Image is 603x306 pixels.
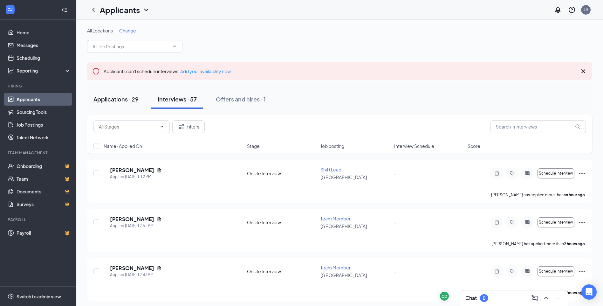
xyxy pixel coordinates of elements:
[8,217,70,222] div: Payroll
[8,150,70,156] div: Team Management
[394,219,396,225] span: -
[538,217,574,227] button: Schedule interview
[508,220,516,225] svg: Tag
[99,123,157,130] input: All Stages
[579,67,587,75] svg: Cross
[508,269,516,274] svg: Tag
[93,95,139,103] div: Applications · 29
[564,290,585,295] b: 2 hours ago
[119,28,136,33] span: Change
[17,118,71,131] a: Job Postings
[491,192,586,198] p: [PERSON_NAME] has applied more than .
[465,295,477,302] h3: Chat
[142,6,150,14] svg: ChevronDown
[552,293,563,303] button: Minimize
[17,185,71,198] a: DocumentsCrown
[578,170,586,177] svg: Ellipses
[524,171,531,176] svg: ActiveChat
[157,266,162,271] svg: Document
[110,265,154,272] h5: [PERSON_NAME]
[17,160,71,172] a: OnboardingCrown
[216,95,266,103] div: Offers and hires · 1
[17,172,71,185] a: TeamCrown
[104,68,231,74] span: Applicants can't schedule interviews.
[524,220,531,225] svg: ActiveChat
[159,124,164,129] svg: ChevronDown
[8,83,70,89] div: Hiring
[394,268,396,274] span: -
[93,43,169,50] input: All Job Postings
[180,68,231,74] a: Add your availability now
[531,294,538,302] svg: ComposeMessage
[17,52,71,64] a: Scheduling
[320,143,344,149] span: Job posting
[172,120,205,133] button: Filter Filters
[247,268,317,275] div: Onsite Interview
[320,216,351,221] span: Team Member
[320,223,390,229] p: [GEOGRAPHIC_DATA]
[17,293,61,300] div: Switch to admin view
[17,198,71,211] a: SurveysCrown
[8,67,14,74] svg: Analysis
[564,241,585,246] b: 2 hours ago
[320,272,390,278] p: [GEOGRAPHIC_DATA]
[100,4,140,15] h1: Applicants
[508,171,516,176] svg: Tag
[90,6,97,14] svg: ChevronLeft
[110,272,162,278] div: Applied [DATE] 12:47 PM
[7,6,13,13] svg: WorkstreamLogo
[539,269,573,274] span: Schedule interview
[539,220,573,225] span: Schedule interview
[493,220,501,225] svg: Note
[490,120,586,133] input: Search in interviews
[491,241,586,247] p: [PERSON_NAME] has applied more than .
[394,143,434,149] span: Interview Schedule
[539,171,573,176] span: Schedule interview
[493,171,501,176] svg: Note
[524,269,531,274] svg: ActiveChat
[575,124,580,129] svg: MagnifyingGlass
[17,67,71,74] div: Reporting
[538,266,574,276] button: Schedule interview
[172,44,177,49] svg: ChevronDown
[584,7,588,12] div: LH
[110,167,154,174] h5: [PERSON_NAME]
[483,296,485,301] div: 5
[564,192,585,197] b: an hour ago
[110,216,154,223] h5: [PERSON_NAME]
[87,28,113,33] span: All Locations
[157,168,162,173] svg: Document
[247,219,317,226] div: Onsite Interview
[17,39,71,52] a: Messages
[320,265,351,270] span: Team Member
[157,217,162,222] svg: Document
[493,269,501,274] svg: Note
[394,170,396,176] span: -
[578,219,586,226] svg: Ellipses
[538,168,574,178] button: Schedule interview
[158,95,197,103] div: Interviews · 57
[541,293,551,303] button: ChevronUp
[542,294,550,302] svg: ChevronUp
[17,226,71,239] a: PayrollCrown
[17,131,71,144] a: Talent Network
[110,174,162,180] div: Applied [DATE] 1:12 PM
[110,223,162,229] div: Applied [DATE] 12:51 PM
[61,7,68,13] svg: Collapse
[581,284,597,300] div: Open Intercom Messenger
[442,294,447,299] div: CD
[17,106,71,118] a: Sourcing Tools
[104,143,142,149] span: Name · Applied On
[8,293,14,300] svg: Settings
[17,26,71,39] a: Home
[178,123,185,130] svg: Filter
[568,6,576,14] svg: QuestionInfo
[468,143,480,149] span: Score
[554,294,561,302] svg: Minimize
[92,67,100,75] svg: Error
[320,167,341,172] span: Shift Lead
[320,174,390,180] p: [GEOGRAPHIC_DATA]
[578,268,586,275] svg: Ellipses
[247,143,260,149] span: Stage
